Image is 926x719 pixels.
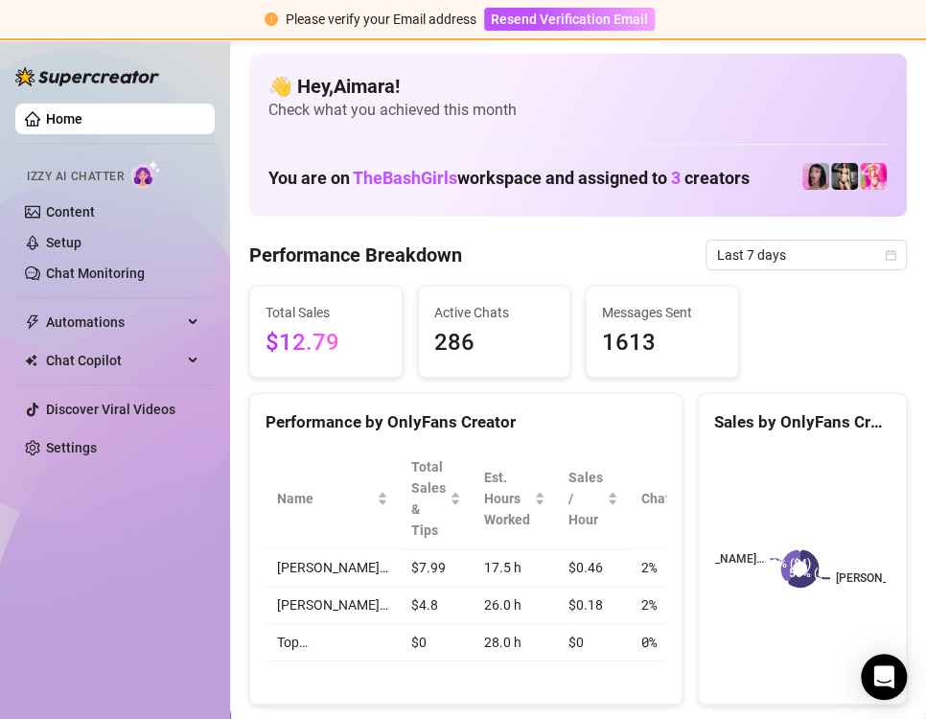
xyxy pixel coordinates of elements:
[46,402,175,417] a: Discover Viral Videos
[714,409,891,435] div: Sales by OnlyFans Creator
[557,549,630,587] td: $0.46
[885,249,896,261] span: calendar
[266,587,400,624] td: [PERSON_NAME]…
[434,302,555,323] span: Active Chats
[46,235,81,250] a: Setup
[557,624,630,661] td: $0
[131,160,161,188] img: AI Chatter
[46,204,95,220] a: Content
[46,345,182,376] span: Chat Copilot
[671,168,681,188] span: 3
[860,163,887,190] img: Top
[668,552,764,566] text: [PERSON_NAME]…
[46,111,82,127] a: Home
[46,440,97,455] a: Settings
[568,467,603,530] span: Sales / Hour
[265,12,278,26] span: exclamation-circle
[602,302,723,323] span: Messages Sent
[861,654,907,700] div: Open Intercom Messenger
[473,549,557,587] td: 17.5 h
[473,587,557,624] td: 26.0 h
[630,449,792,549] th: Chat Conversion
[400,449,473,549] th: Total Sales & Tips
[266,325,386,361] span: $12.79
[411,456,446,541] span: Total Sales & Tips
[25,354,37,367] img: Chat Copilot
[266,449,400,549] th: Name
[434,325,555,361] span: 286
[268,73,888,100] h4: 👋 Hey, Aimara !
[802,163,829,190] img: Valeria
[353,168,457,188] span: TheBashGirls
[717,241,895,269] span: Last 7 days
[266,302,386,323] span: Total Sales
[266,549,400,587] td: [PERSON_NAME]…
[400,549,473,587] td: $7.99
[46,307,182,337] span: Automations
[268,100,888,121] span: Check what you achieved this month
[400,587,473,624] td: $4.8
[557,449,630,549] th: Sales / Hour
[249,242,462,268] h4: Performance Breakdown
[641,594,672,615] span: 2 %
[831,163,858,190] img: Bonnie
[641,557,672,578] span: 2 %
[268,168,750,189] h1: You are on workspace and assigned to creators
[641,488,765,509] span: Chat Conversion
[484,8,655,31] button: Resend Verification Email
[557,587,630,624] td: $0.18
[46,266,145,281] a: Chat Monitoring
[25,314,40,330] span: thunderbolt
[602,325,723,361] span: 1613
[27,168,124,186] span: Izzy AI Chatter
[15,67,159,86] img: logo-BBDzfeDw.svg
[400,624,473,661] td: $0
[266,624,400,661] td: Top…
[491,12,648,27] span: Resend Verification Email
[277,488,373,509] span: Name
[473,624,557,661] td: 28.0 h
[641,632,672,653] span: 0 %
[286,9,476,30] div: Please verify your Email address
[484,467,530,530] div: Est. Hours Worked
[266,409,666,435] div: Performance by OnlyFans Creator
